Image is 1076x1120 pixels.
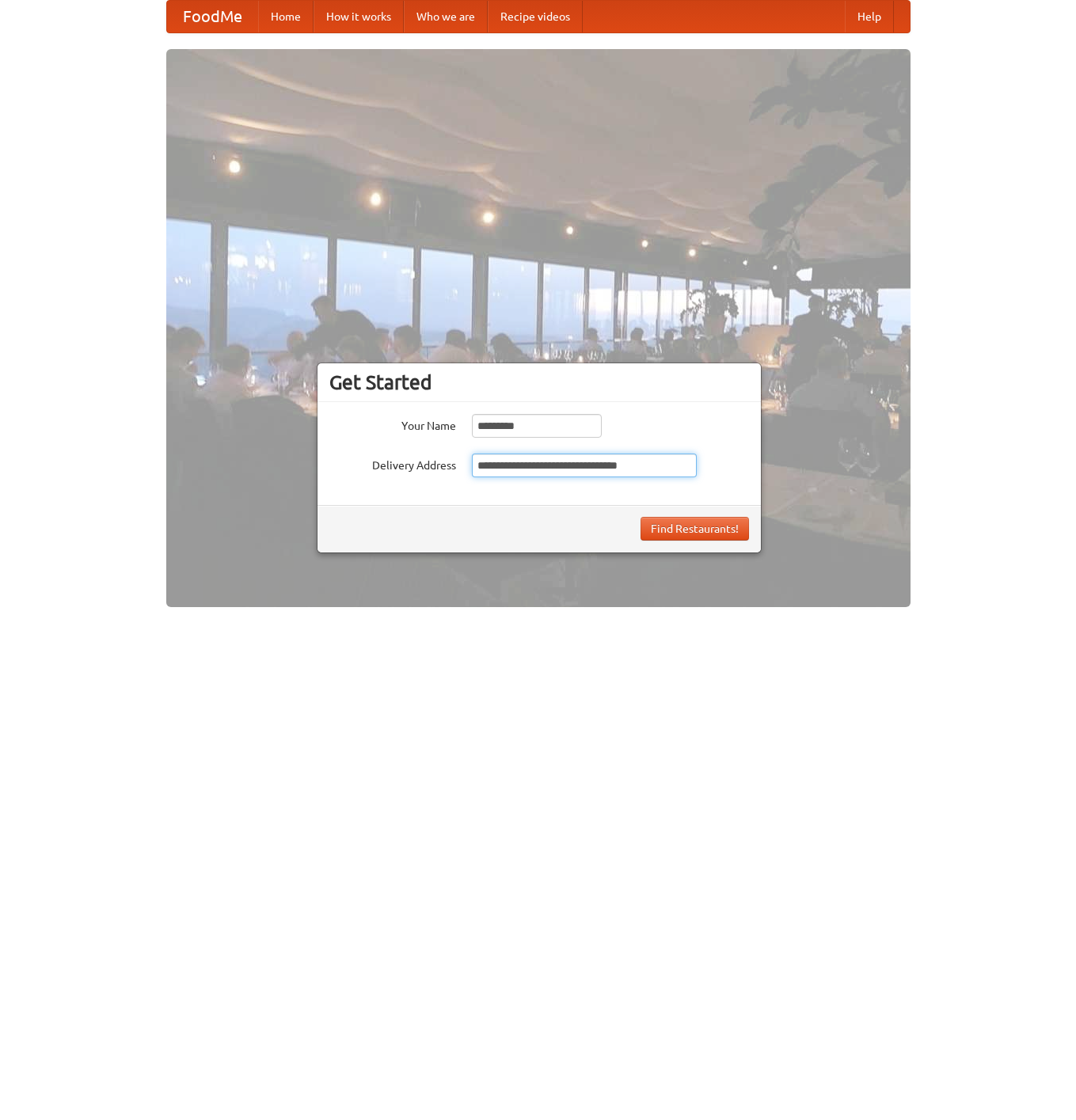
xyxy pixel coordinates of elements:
a: Recipe videos [488,1,583,32]
button: Find Restaurants! [641,517,749,541]
label: Delivery Address [329,454,456,473]
a: Home [258,1,314,32]
a: How it works [314,1,404,32]
label: Your Name [329,414,456,434]
a: Help [845,1,894,32]
a: FoodMe [167,1,258,32]
h3: Get Started [329,370,749,394]
a: Who we are [404,1,488,32]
